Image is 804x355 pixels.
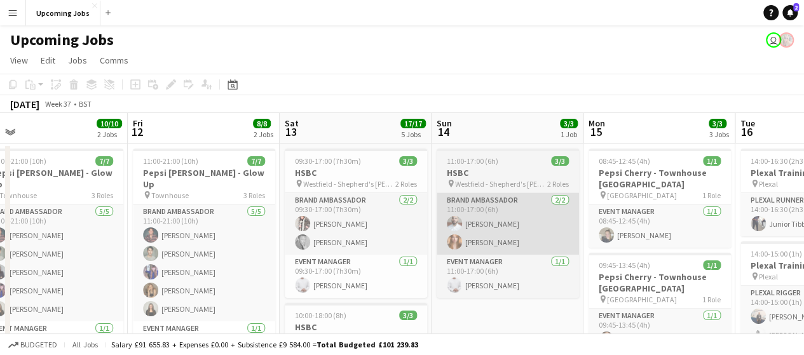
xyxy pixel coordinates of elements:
[253,119,271,128] span: 8/8
[285,149,427,298] app-job-card: 09:30-17:00 (7h30m)3/3HSBC Westfield - Shepherd's [PERSON_NAME]2 RolesBrand Ambassador2/209:30-17...
[793,3,799,11] span: 2
[740,117,755,129] span: Tue
[97,119,122,128] span: 10/10
[133,149,275,337] app-job-card: 11:00-21:00 (10h)7/7Pepsi [PERSON_NAME] - Glow Up Townhouse3 RolesBrand Ambassador5/511:00-21:00 ...
[702,295,721,304] span: 1 Role
[95,52,133,69] a: Comms
[97,130,121,139] div: 2 Jobs
[702,191,721,200] span: 1 Role
[759,272,778,281] span: Plexal
[42,99,74,109] span: Week 37
[455,179,547,189] span: Westfield - Shepherd's [PERSON_NAME]
[589,271,731,294] h3: Pepsi Cherry - Townhouse [GEOGRAPHIC_DATA]
[243,191,265,200] span: 3 Roles
[766,32,781,48] app-user-avatar: Amy Williamson
[589,204,731,248] app-card-role: Event Manager1/108:45-12:45 (4h)[PERSON_NAME]
[607,191,677,200] span: [GEOGRAPHIC_DATA]
[709,119,726,128] span: 3/3
[68,55,87,66] span: Jobs
[151,191,189,200] span: Townhouse
[247,156,265,166] span: 7/7
[551,156,569,166] span: 3/3
[133,117,143,129] span: Fri
[10,98,39,111] div: [DATE]
[589,253,731,352] app-job-card: 09:45-13:45 (4h)1/1Pepsi Cherry - Townhouse [GEOGRAPHIC_DATA] [GEOGRAPHIC_DATA]1 RoleEvent Manage...
[10,55,28,66] span: View
[599,260,650,270] span: 09:45-13:45 (4h)
[6,338,59,352] button: Budgeted
[399,156,417,166] span: 3/3
[399,311,417,320] span: 3/3
[131,124,143,139] span: 12
[437,193,579,255] app-card-role: Brand Ambassador2/211:00-17:00 (6h)[PERSON_NAME][PERSON_NAME]
[400,119,426,128] span: 17/17
[283,124,299,139] span: 13
[285,255,427,298] app-card-role: Event Manager1/109:30-17:00 (7h30m)[PERSON_NAME]
[561,130,577,139] div: 1 Job
[401,130,425,139] div: 5 Jobs
[751,249,802,258] span: 14:00-15:00 (1h)
[317,340,418,349] span: Total Budgeted £101 239.83
[95,156,113,166] span: 7/7
[5,52,33,69] a: View
[589,149,731,248] app-job-card: 08:45-12:45 (4h)1/1Pepsi Cherry - Townhouse [GEOGRAPHIC_DATA] [GEOGRAPHIC_DATA]1 RoleEvent Manage...
[36,52,60,69] a: Edit
[782,5,798,20] a: 2
[133,167,275,190] h3: Pepsi [PERSON_NAME] - Glow Up
[295,156,361,166] span: 09:30-17:00 (7h30m)
[437,117,452,129] span: Sun
[779,32,794,48] app-user-avatar: Jade Beasley
[437,149,579,298] app-job-card: 11:00-17:00 (6h)3/3HSBC Westfield - Shepherd's [PERSON_NAME]2 RolesBrand Ambassador2/211:00-17:00...
[285,193,427,255] app-card-role: Brand Ambassador2/209:30-17:00 (7h30m)[PERSON_NAME][PERSON_NAME]
[703,260,721,270] span: 1/1
[703,156,721,166] span: 1/1
[133,204,275,321] app-card-role: Brand Ambassador5/511:00-21:00 (10h)[PERSON_NAME][PERSON_NAME][PERSON_NAME][PERSON_NAME][PERSON_N...
[435,124,452,139] span: 14
[254,130,273,139] div: 2 Jobs
[599,156,650,166] span: 08:45-12:45 (4h)
[395,179,417,189] span: 2 Roles
[63,52,92,69] a: Jobs
[709,130,729,139] div: 3 Jobs
[589,167,731,190] h3: Pepsi Cherry - Townhouse [GEOGRAPHIC_DATA]
[41,55,55,66] span: Edit
[739,124,755,139] span: 16
[547,179,569,189] span: 2 Roles
[20,340,57,349] span: Budgeted
[92,191,113,200] span: 3 Roles
[447,156,498,166] span: 11:00-17:00 (6h)
[285,321,427,333] h3: HSBC
[589,117,605,129] span: Mon
[100,55,128,66] span: Comms
[437,167,579,178] h3: HSBC
[295,311,346,320] span: 10:00-18:00 (8h)
[111,340,418,349] div: Salary £91 655.83 + Expenses £0.00 + Subsistence £9 584.00 =
[143,156,198,166] span: 11:00-21:00 (10h)
[560,119,578,128] span: 3/3
[607,295,677,304] span: [GEOGRAPHIC_DATA]
[303,179,395,189] span: Westfield - Shepherd's [PERSON_NAME]
[759,179,778,189] span: Plexal
[587,124,605,139] span: 15
[285,117,299,129] span: Sat
[79,99,92,109] div: BST
[70,340,100,349] span: All jobs
[437,255,579,298] app-card-role: Event Manager1/111:00-17:00 (6h)[PERSON_NAME]
[26,1,100,25] button: Upcoming Jobs
[285,167,427,178] h3: HSBC
[10,30,114,50] h1: Upcoming Jobs
[589,309,731,352] app-card-role: Event Manager1/109:45-13:45 (4h)[PERSON_NAME]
